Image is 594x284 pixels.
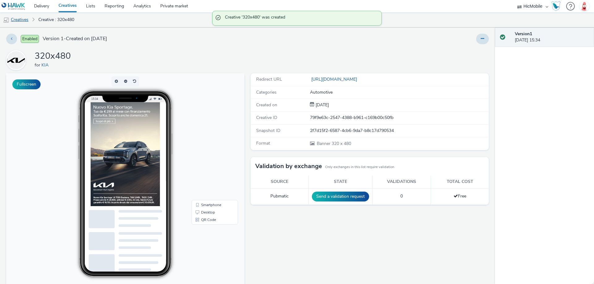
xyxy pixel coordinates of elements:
[35,12,77,27] a: Creative : 320x480
[35,62,41,68] span: for
[21,35,39,43] span: Enabled
[314,102,329,108] div: Creation 17 September 2025, 15:34
[310,76,359,82] a: [URL][DOMAIN_NAME]
[187,128,230,135] li: Smartphone
[225,14,375,22] span: Creative '320x480' was created
[325,165,394,170] small: Only exchanges in this list require validation
[43,35,107,42] span: Version 1 - Created on [DATE]
[309,176,372,188] th: State
[551,1,563,11] a: Hawk Academy
[310,128,488,134] div: 2f7d15f2-6587-4cb6-9da7-b8c17d790534
[187,143,230,150] li: QR Code
[314,102,329,108] span: [DATE]
[515,31,532,37] strong: Version 1
[195,145,210,148] span: QR Code
[6,57,28,63] a: KIA
[256,76,282,82] span: Redirect URL
[85,24,92,27] span: 15:34
[251,188,309,205] td: Pubmatic
[312,192,369,201] button: Send a validation request
[551,1,561,11] img: Hawk Academy
[310,115,488,121] div: 79f9e63c-2547-4388-b961-c169b00c50fb
[2,2,25,10] img: undefined Logo
[580,2,589,11] img: Giovanni Strada
[256,102,277,108] span: Created on
[256,140,270,146] span: Format
[400,193,403,199] span: 0
[84,29,154,133] img: Advertisement preview
[7,51,25,69] img: KIA
[372,176,431,188] th: Validations
[251,176,309,188] th: Source
[3,17,9,23] img: mobile
[12,79,41,89] button: Fullscreen
[255,162,322,171] h3: Validation by exchange
[317,141,332,146] span: Banner
[515,31,589,44] div: [DATE] 15:34
[35,50,71,62] h1: 320x480
[256,115,277,121] span: Creative ID
[195,130,215,134] span: Smartphone
[195,137,209,141] span: Desktop
[187,135,230,143] li: Desktop
[310,89,488,95] div: Automotive
[256,89,277,95] span: Categories
[41,62,51,68] a: KIA
[256,128,280,134] span: Snapshot ID
[454,193,466,199] span: Free
[316,141,351,146] span: 320 x 480
[431,176,489,188] th: Total cost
